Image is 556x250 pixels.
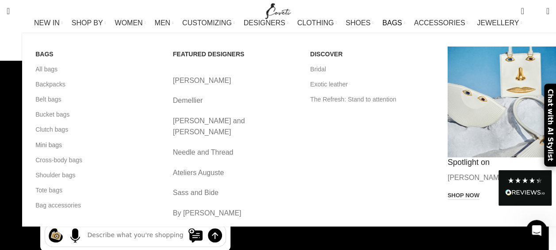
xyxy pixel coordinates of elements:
[35,122,160,137] a: Clutch bags
[477,14,522,32] a: JEWELLERY
[448,192,479,200] a: Shop now
[35,168,160,183] a: Shoulder bags
[310,62,434,77] a: Bridal
[115,19,142,27] span: WOMEN
[35,198,160,213] a: Bag accessories
[115,14,146,32] a: WOMEN
[155,14,173,32] a: MEN
[35,152,160,168] a: Cross-body bags
[35,62,160,77] a: All bags
[72,14,106,32] a: SHOP BY
[35,50,53,58] span: BAGS
[35,183,160,198] a: Tote bags
[173,95,297,106] a: Demellier
[173,115,297,138] a: [PERSON_NAME] and [PERSON_NAME]
[35,137,160,152] a: Mini bags
[498,170,552,206] div: Read All Reviews
[345,14,373,32] a: SHOES
[173,75,297,86] a: [PERSON_NAME]
[173,187,297,199] a: Sass and Bide
[35,107,160,122] a: Bucket bags
[414,14,468,32] a: ACCESSORIES
[310,92,434,107] a: The Refresh: Stand to attention
[35,92,160,107] a: Belt bags
[297,14,337,32] a: CLOTHING
[507,177,543,184] div: 4.28 Stars
[526,220,547,241] iframe: Intercom live chat
[35,77,160,92] a: Backpacks
[34,19,60,27] span: NEW IN
[2,2,14,20] a: Search
[345,19,370,27] span: SHOES
[173,147,297,158] a: Needle and Thread
[34,14,63,32] a: NEW IN
[531,2,540,20] div: My Wishlist
[505,189,545,195] img: REVIEWS.io
[173,50,245,58] span: FEATURED DESIGNERS
[182,19,232,27] span: CUSTOMIZING
[505,187,545,199] div: Read All Reviews
[155,19,171,27] span: MEN
[414,19,465,27] span: ACCESSORIES
[173,167,297,179] a: Ateliers Auguste
[297,19,334,27] span: CLOTHING
[244,14,288,32] a: DESIGNERS
[382,14,405,32] a: BAGS
[173,207,297,219] a: By [PERSON_NAME]
[244,19,285,27] span: DESIGNERS
[477,19,519,27] span: JEWELLERY
[72,19,103,27] span: SHOP BY
[263,7,293,14] a: Site logo
[521,4,528,11] span: 0
[382,19,402,27] span: BAGS
[310,50,342,58] span: DISCOVER
[182,14,235,32] a: CUSTOMIZING
[2,14,554,50] div: Main navigation
[516,2,528,20] a: 0
[310,77,434,92] a: Exotic leather
[533,9,539,16] span: 0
